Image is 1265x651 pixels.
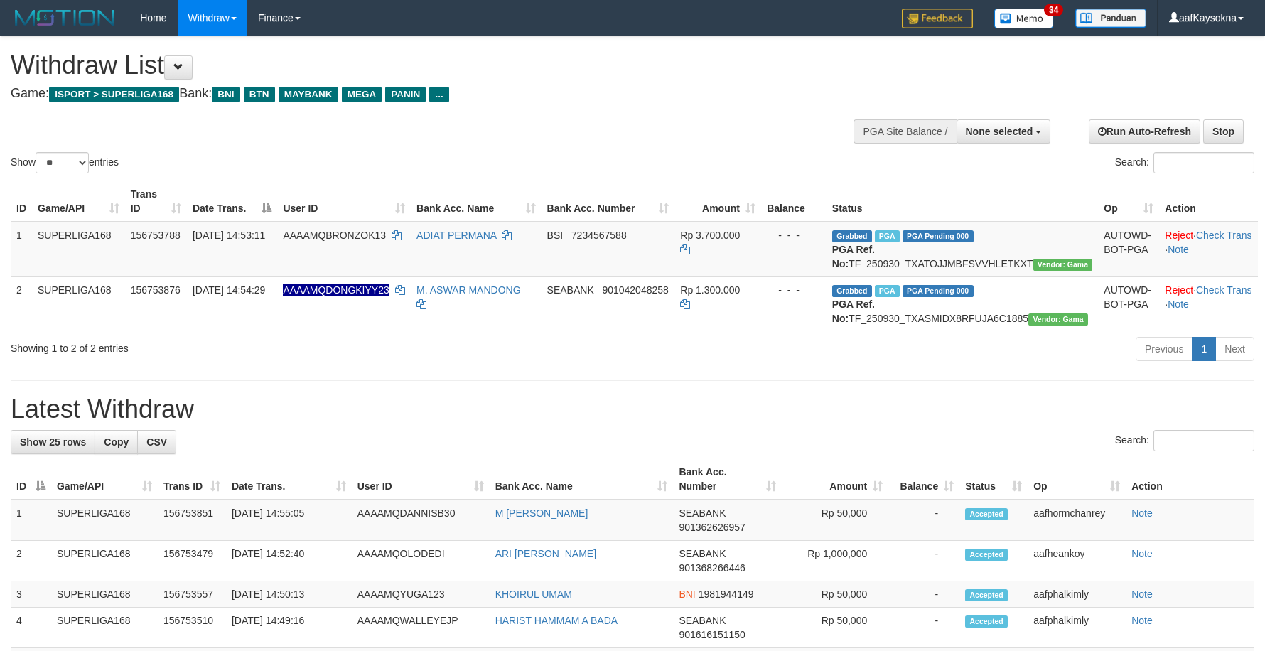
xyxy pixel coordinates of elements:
div: - - - [767,228,821,242]
td: AUTOWD-BOT-PGA [1098,276,1159,331]
img: MOTION_logo.png [11,7,119,28]
span: [DATE] 14:54:29 [193,284,265,296]
td: 1 [11,222,32,277]
a: Note [1131,588,1153,600]
td: SUPERLIGA168 [51,608,158,648]
th: Amount: activate to sort column ascending [674,181,761,222]
span: Copy 901368266446 to clipboard [679,562,745,574]
td: aafhormchanrey [1028,500,1126,541]
td: 3 [11,581,51,608]
td: Rp 50,000 [782,581,888,608]
span: PGA Pending [903,230,974,242]
th: User ID: activate to sort column ascending [277,181,411,222]
span: PANIN [385,87,426,102]
td: SUPERLIGA168 [32,276,125,331]
th: Bank Acc. Name: activate to sort column ascending [411,181,542,222]
span: Accepted [965,508,1008,520]
td: SUPERLIGA168 [51,581,158,608]
th: Action [1159,181,1258,222]
a: 1 [1192,337,1216,361]
a: Reject [1165,284,1193,296]
label: Search: [1115,430,1254,451]
td: TF_250930_TXATOJJMBFSVVHLETKXT [827,222,1098,277]
span: MEGA [342,87,382,102]
td: [DATE] 14:49:16 [226,608,352,648]
th: Game/API: activate to sort column ascending [32,181,125,222]
span: AAAAMQBRONZOK13 [283,230,386,241]
span: Copy 1981944149 to clipboard [699,588,754,600]
span: Copy 7234567588 to clipboard [571,230,627,241]
a: KHOIRUL UMAM [495,588,572,600]
th: Trans ID: activate to sort column ascending [125,181,187,222]
th: User ID: activate to sort column ascending [352,459,490,500]
td: 156753479 [158,541,226,581]
span: Accepted [965,589,1008,601]
a: Check Trans [1196,284,1252,296]
td: · · [1159,222,1258,277]
td: 156753557 [158,581,226,608]
td: 156753851 [158,500,226,541]
td: AAAAMQDANNISB30 [352,500,490,541]
th: ID: activate to sort column descending [11,459,51,500]
b: PGA Ref. No: [832,244,875,269]
span: SEABANK [679,548,726,559]
a: ADIAT PERMANA [416,230,496,241]
span: Accepted [965,549,1008,561]
td: - [888,608,959,648]
td: SUPERLIGA168 [51,541,158,581]
span: SEABANK [679,507,726,519]
span: Rp 3.700.000 [680,230,740,241]
th: ID [11,181,32,222]
img: Feedback.jpg [902,9,973,28]
input: Search: [1153,152,1254,173]
td: AAAAMQYUGA123 [352,581,490,608]
span: Copy 901616151150 to clipboard [679,629,745,640]
th: Bank Acc. Name: activate to sort column ascending [490,459,674,500]
td: 156753510 [158,608,226,648]
span: Marked by aafsengchandara [875,230,900,242]
a: ARI [PERSON_NAME] [495,548,596,559]
label: Search: [1115,152,1254,173]
a: Stop [1203,119,1244,144]
span: CSV [146,436,167,448]
span: BNI [679,588,695,600]
a: Note [1168,244,1189,255]
span: Copy 901042048258 to clipboard [602,284,668,296]
label: Show entries [11,152,119,173]
h1: Withdraw List [11,51,829,80]
a: Note [1131,615,1153,626]
a: Previous [1136,337,1193,361]
span: Marked by aafheankoy [875,285,900,297]
td: aafphalkimly [1028,581,1126,608]
span: 156753788 [131,230,181,241]
td: 4 [11,608,51,648]
th: Action [1126,459,1254,500]
a: Check Trans [1196,230,1252,241]
a: Next [1215,337,1254,361]
th: Date Trans.: activate to sort column ascending [226,459,352,500]
a: Note [1131,507,1153,519]
a: M [PERSON_NAME] [495,507,588,519]
span: ... [429,87,448,102]
span: BTN [244,87,275,102]
a: CSV [137,430,176,454]
span: None selected [966,126,1033,137]
span: 156753876 [131,284,181,296]
span: SEABANK [679,615,726,626]
td: - [888,581,959,608]
td: 2 [11,276,32,331]
span: [DATE] 14:53:11 [193,230,265,241]
span: BNI [212,87,239,102]
td: 1 [11,500,51,541]
h4: Game: Bank: [11,87,829,101]
b: PGA Ref. No: [832,298,875,324]
span: PGA Pending [903,285,974,297]
a: M. ASWAR MANDONG [416,284,521,296]
td: Rp 50,000 [782,500,888,541]
select: Showentries [36,152,89,173]
span: SEABANK [547,284,594,296]
th: Status: activate to sort column ascending [959,459,1028,500]
span: Rp 1.300.000 [680,284,740,296]
a: Show 25 rows [11,430,95,454]
th: Date Trans.: activate to sort column descending [187,181,277,222]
